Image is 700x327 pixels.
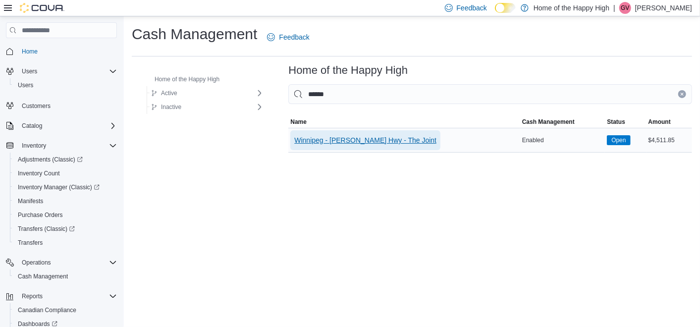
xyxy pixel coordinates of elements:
a: Adjustments (Classic) [10,153,121,166]
span: Inventory Count [14,167,117,179]
button: Name [288,116,520,128]
button: Canadian Compliance [10,303,121,317]
span: Inactive [161,103,181,111]
span: Feedback [279,32,309,42]
a: Transfers (Classic) [10,222,121,236]
span: Adjustments (Classic) [14,154,117,165]
span: Catalog [22,122,42,130]
span: Cash Management [522,118,575,126]
button: Clear input [678,90,686,98]
button: Winnipeg - [PERSON_NAME] Hwy - The Joint [290,130,440,150]
button: Operations [18,257,55,269]
span: Reports [18,290,117,302]
button: Catalog [18,120,46,132]
a: Manifests [14,195,47,207]
p: [PERSON_NAME] [635,2,692,14]
h1: Cash Management [132,24,257,44]
span: GV [621,2,629,14]
button: Users [18,65,41,77]
span: Transfers (Classic) [18,225,75,233]
button: Operations [2,256,121,270]
button: Status [605,116,646,128]
button: Inventory [2,139,121,153]
button: Inactive [147,101,185,113]
span: Users [22,67,37,75]
span: Customers [18,99,117,111]
span: Home [18,45,117,57]
div: Enabled [520,134,605,146]
button: Amount [646,116,692,128]
span: Catalog [18,120,117,132]
a: Customers [18,100,54,112]
button: Home [2,44,121,58]
span: Inventory [22,142,46,150]
button: Cash Management [520,116,605,128]
span: Purchase Orders [18,211,63,219]
button: Cash Management [10,270,121,283]
span: Active [161,89,177,97]
span: Users [18,81,33,89]
a: Transfers [14,237,47,249]
button: Manifests [10,194,121,208]
a: Canadian Compliance [14,304,80,316]
span: Amount [648,118,671,126]
a: Transfers (Classic) [14,223,79,235]
button: Active [147,87,181,99]
button: Users [2,64,121,78]
button: Purchase Orders [10,208,121,222]
span: Reports [22,292,43,300]
input: This is a search bar. As you type, the results lower in the page will automatically filter. [288,84,692,104]
span: Feedback [457,3,487,13]
span: Inventory Count [18,169,60,177]
span: Cash Management [14,271,117,282]
span: Open [611,136,626,145]
a: Adjustments (Classic) [14,154,87,165]
span: Purchase Orders [14,209,117,221]
span: Name [290,118,307,126]
button: Users [10,78,121,92]
button: Transfers [10,236,121,250]
p: | [613,2,615,14]
a: Inventory Count [14,167,64,179]
a: Feedback [263,27,313,47]
span: Manifests [18,197,43,205]
a: Purchase Orders [14,209,67,221]
h3: Home of the Happy High [288,64,408,76]
a: Cash Management [14,271,72,282]
p: Home of the Happy High [534,2,609,14]
a: Inventory Manager (Classic) [10,180,121,194]
span: Cash Management [18,272,68,280]
span: Home [22,48,38,55]
button: Home of the Happy High [141,73,223,85]
span: Inventory Manager (Classic) [18,183,100,191]
span: Adjustments (Classic) [18,156,83,163]
span: Home of the Happy High [155,75,219,83]
img: Cova [20,3,64,13]
span: Transfers [18,239,43,247]
button: Catalog [2,119,121,133]
a: Users [14,79,37,91]
span: Transfers (Classic) [14,223,117,235]
div: $4,511.85 [646,134,692,146]
span: Operations [22,259,51,267]
span: Users [18,65,117,77]
span: Inventory [18,140,117,152]
span: Operations [18,257,117,269]
span: Status [607,118,625,126]
span: Transfers [14,237,117,249]
span: Users [14,79,117,91]
button: Reports [2,289,121,303]
span: Customers [22,102,51,110]
button: Customers [2,98,121,112]
button: Inventory [18,140,50,152]
span: Canadian Compliance [18,306,76,314]
span: Winnipeg - [PERSON_NAME] Hwy - The Joint [294,135,436,145]
span: Canadian Compliance [14,304,117,316]
button: Inventory Count [10,166,121,180]
div: Gurleen Virk [619,2,631,14]
span: Manifests [14,195,117,207]
span: Open [607,135,630,145]
input: Dark Mode [495,3,516,13]
a: Inventory Manager (Classic) [14,181,104,193]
